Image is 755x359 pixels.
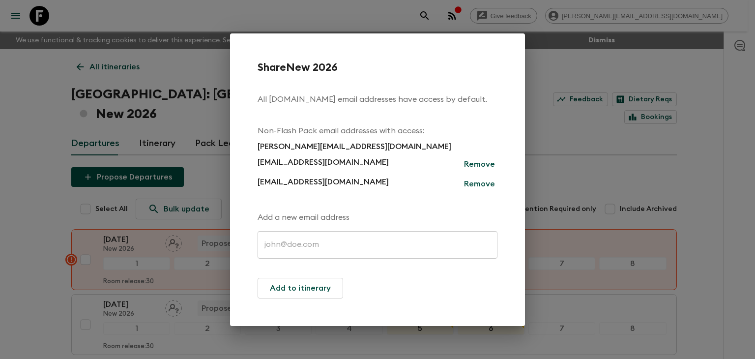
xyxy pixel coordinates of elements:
[258,125,497,137] p: Non-Flash Pack email addresses with access:
[258,93,497,105] p: All [DOMAIN_NAME] email addresses have access by default.
[258,61,497,74] h2: Share New 2026
[258,156,389,172] p: [EMAIL_ADDRESS][DOMAIN_NAME]
[258,141,451,152] p: [PERSON_NAME][EMAIL_ADDRESS][DOMAIN_NAME]
[258,231,497,259] input: john@doe.com
[462,176,497,192] button: Remove
[462,156,497,172] button: Remove
[464,178,495,190] p: Remove
[258,211,349,223] p: Add a new email address
[464,158,495,170] p: Remove
[258,278,343,299] button: Add to itinerary
[258,176,389,192] p: [EMAIL_ADDRESS][DOMAIN_NAME]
